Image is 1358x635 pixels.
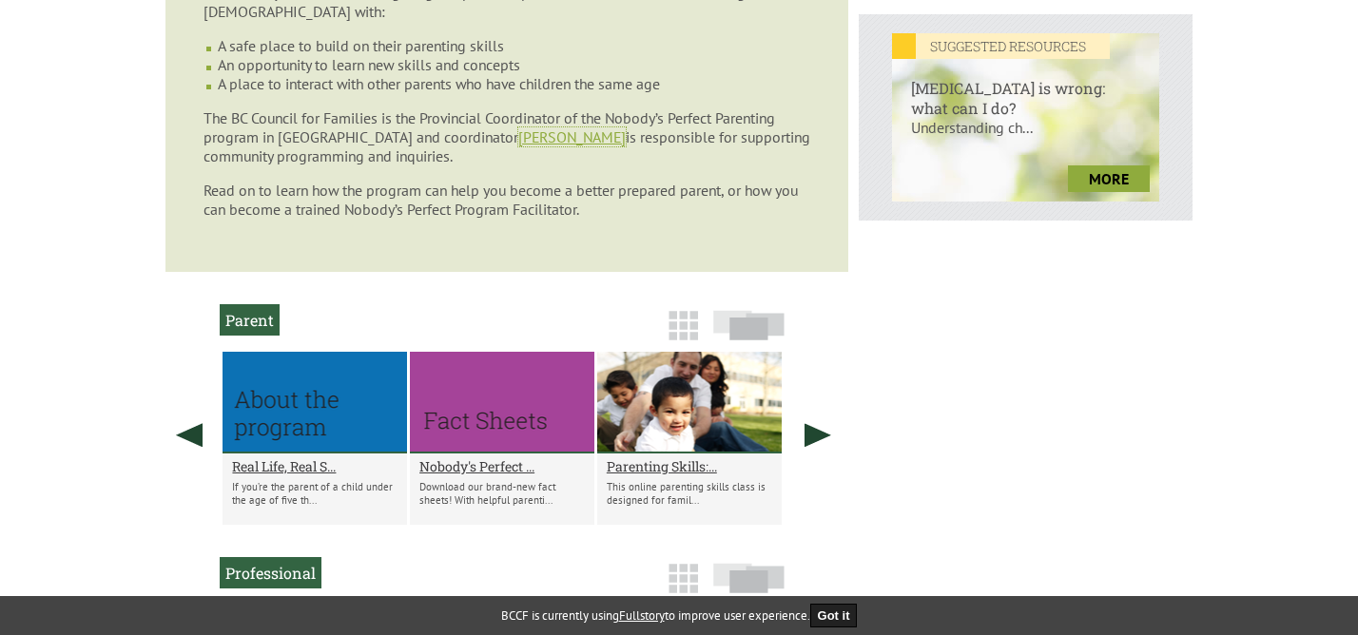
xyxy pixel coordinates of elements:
[892,33,1110,59] em: SUGGESTED RESOURCES
[218,36,810,55] li: A safe place to build on their parenting skills
[1068,165,1150,192] a: more
[708,572,790,603] a: Slide View
[223,352,407,525] li: Real Life, Real Support for Positive Parenting
[669,564,698,593] img: grid-icon.png
[607,457,772,475] a: Parenting Skills:...
[669,311,698,340] img: grid-icon.png
[220,557,321,588] h2: Professional
[713,563,785,593] img: slide-icon.png
[204,181,810,219] p: Read on to learn how the program can help you become a better prepared parent, or how you can bec...
[663,319,704,350] a: Grid View
[518,127,626,146] a: [PERSON_NAME]
[218,74,810,93] li: A place to interact with other parents who have children the same age
[232,480,398,507] p: If you’re the parent of a child under the age of five th...
[419,480,585,507] p: Download our brand-new fact sheets! With helpful parenti...
[597,352,782,525] li: Parenting Skills: 0-5
[708,319,790,350] a: Slide View
[220,304,280,336] h2: Parent
[218,55,810,74] li: An opportunity to learn new skills and concepts
[892,118,1159,156] p: Understanding ch...
[892,59,1159,118] h6: [MEDICAL_DATA] is wrong: what can I do?
[619,607,665,624] a: Fullstory
[232,457,398,475] a: Real Life, Real S...
[419,457,585,475] a: Nobody's Perfect ...
[810,604,858,627] button: Got it
[410,352,594,525] li: Nobody's Perfect Fact Sheets
[663,572,704,603] a: Grid View
[607,480,772,507] p: This online parenting skills class is designed for famil...
[204,108,810,165] p: The BC Council for Families is the Provincial Coordinator of the Nobody’s Perfect Parenting progr...
[713,310,785,340] img: slide-icon.png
